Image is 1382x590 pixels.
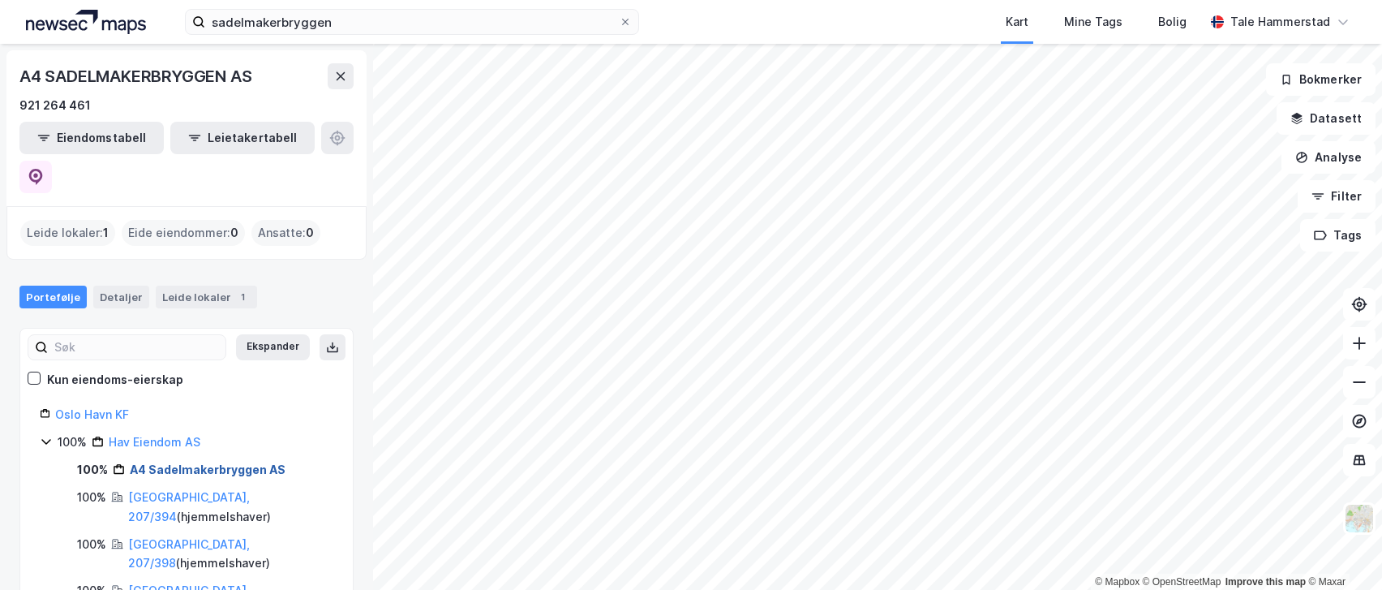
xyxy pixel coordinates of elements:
a: Oslo Havn KF [55,407,129,421]
button: Analyse [1281,141,1376,174]
iframe: Chat Widget [1301,512,1382,590]
div: 100% [77,460,108,480]
div: Kart [1006,12,1028,32]
div: Kontrollprogram for chat [1301,512,1382,590]
div: Bolig [1158,12,1187,32]
img: logo.a4113a55bc3d86da70a041830d287a7e.svg [26,10,146,34]
button: Bokmerker [1266,63,1376,96]
span: 0 [306,223,314,243]
div: 921 264 461 [19,96,91,115]
div: Ansatte : [251,220,320,246]
div: 100% [77,535,106,554]
span: 0 [230,223,238,243]
div: Tale Hammerstad [1230,12,1330,32]
div: Eide eiendommer : [122,220,245,246]
button: Eiendomstabell [19,122,164,154]
button: Ekspander [236,334,310,360]
a: OpenStreetMap [1143,576,1221,588]
img: Z [1344,503,1375,534]
div: Portefølje [19,286,87,308]
div: Mine Tags [1064,12,1122,32]
div: ( hjemmelshaver ) [128,488,333,527]
input: Søk på adresse, matrikkel, gårdeiere, leietakere eller personer [205,10,619,34]
div: Detaljer [93,286,149,308]
button: Datasett [1277,102,1376,135]
button: Leietakertabell [170,122,315,154]
button: Tags [1300,219,1376,252]
button: Filter [1298,180,1376,213]
div: 100% [58,433,87,452]
a: [GEOGRAPHIC_DATA], 207/394 [128,490,250,523]
div: Leide lokaler : [20,220,115,246]
div: ( hjemmelshaver ) [128,535,333,574]
a: [GEOGRAPHIC_DATA], 207/398 [128,537,250,571]
span: 1 [103,223,109,243]
a: Improve this map [1225,576,1306,588]
a: Hav Eiendom AS [109,435,200,449]
div: A4 SADELMAKERBRYGGEN AS [19,63,255,89]
a: Mapbox [1095,576,1140,588]
input: Søk [48,335,225,360]
div: Kun eiendoms-eierskap [47,370,183,390]
div: Leide lokaler [156,286,257,308]
div: 100% [77,488,106,507]
div: 1 [234,289,251,305]
a: A4 Sadelmakerbryggen AS [130,463,285,476]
